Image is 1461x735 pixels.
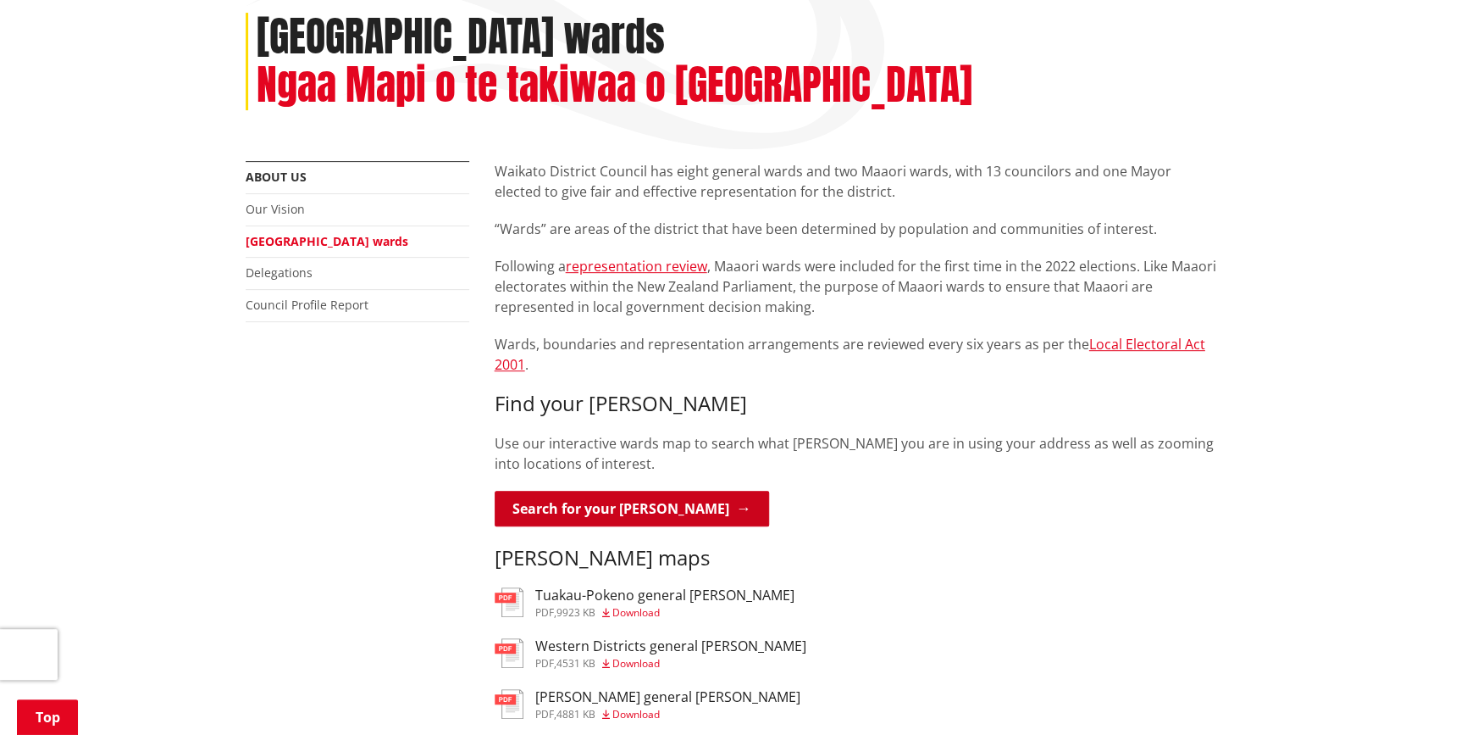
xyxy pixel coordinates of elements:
div: , [535,608,794,618]
span: 4531 KB [556,656,595,671]
a: Delegations [246,264,313,281]
span: pdf [535,707,554,721]
h3: [PERSON_NAME] maps [495,546,1216,571]
h3: Western Districts general [PERSON_NAME] [535,638,806,654]
a: representation review [566,257,707,276]
a: [PERSON_NAME] general [PERSON_NAME] pdf,4881 KB Download [495,689,800,720]
h1: [GEOGRAPHIC_DATA] wards [257,13,665,62]
a: Search for your [PERSON_NAME] [495,491,769,526]
span: Download [612,707,660,721]
span: 4881 KB [556,707,595,721]
img: document-pdf.svg [495,689,523,719]
h3: Tuakau-Pokeno general [PERSON_NAME] [535,587,794,604]
div: , [535,710,800,720]
p: Waikato District Council has eight general wards and two Maaori wards, with 13 councilors and one... [495,161,1216,202]
p: Following a , Maaori wards were included for the first time in the 2022 elections. Like Maaori el... [495,256,1216,317]
iframe: Messenger Launcher [1383,664,1444,725]
img: document-pdf.svg [495,638,523,668]
a: Tuakau-Pokeno general [PERSON_NAME] pdf,9923 KB Download [495,587,794,618]
p: Wards, boundaries and representation arrangements are reviewed every six years as per the . [495,334,1216,375]
span: 9923 KB [556,605,595,620]
a: Council Profile Report [246,297,368,313]
a: Our Vision [246,201,305,217]
p: Use our interactive wards map to search what [PERSON_NAME] you are in using your address as well ... [495,433,1216,474]
a: Western Districts general [PERSON_NAME] pdf,4531 KB Download [495,638,806,669]
a: Top [17,699,78,735]
span: pdf [535,605,554,620]
h2: Ngaa Mapi o te takiwaa o [GEOGRAPHIC_DATA] [257,61,972,110]
img: document-pdf.svg [495,587,523,617]
h3: [PERSON_NAME] general [PERSON_NAME] [535,689,800,705]
span: Download [612,656,660,671]
div: , [535,659,806,669]
p: “Wards” are areas of the district that have been determined by population and communities of inte... [495,219,1216,239]
h3: Find your [PERSON_NAME] [495,392,1216,416]
span: Download [612,605,660,620]
span: pdf [535,656,554,671]
a: About us [246,169,307,185]
a: Local Electoral Act 2001 [495,335,1205,374]
a: [GEOGRAPHIC_DATA] wards [246,233,408,249]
